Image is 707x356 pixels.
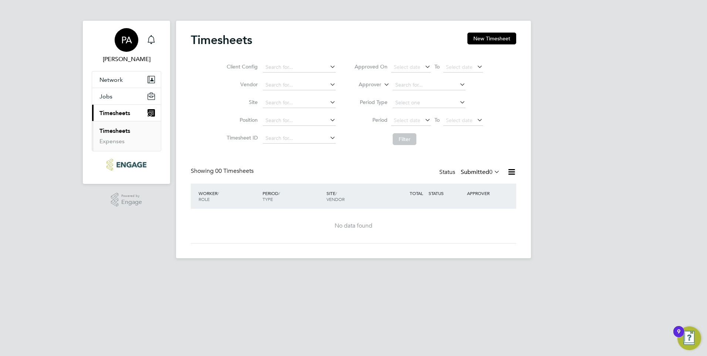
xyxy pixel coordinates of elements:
[263,80,336,90] input: Search for...
[99,76,123,83] span: Network
[99,93,112,100] span: Jobs
[677,326,701,350] button: Open Resource Center, 9 new notifications
[92,105,161,121] button: Timesheets
[92,159,161,171] a: Go to home page
[121,199,142,205] span: Engage
[92,88,161,104] button: Jobs
[92,28,161,64] a: PA[PERSON_NAME]
[393,80,466,90] input: Search for...
[263,62,336,73] input: Search for...
[410,190,423,196] span: TOTAL
[111,193,142,207] a: Powered byEngage
[263,98,336,108] input: Search for...
[393,98,466,108] input: Select one
[92,71,161,88] button: Network
[199,196,210,202] span: ROLE
[191,33,252,47] h2: Timesheets
[354,99,388,105] label: Period Type
[335,190,337,196] span: /
[263,115,336,126] input: Search for...
[467,33,516,44] button: New Timesheet
[446,64,473,70] span: Select date
[191,167,255,175] div: Showing
[83,21,170,184] nav: Main navigation
[432,115,442,125] span: To
[99,127,130,134] a: Timesheets
[121,35,132,45] span: PA
[99,138,125,145] a: Expenses
[677,332,680,341] div: 9
[465,187,504,200] div: APPROVER
[393,133,416,145] button: Filter
[263,196,273,202] span: TYPE
[224,63,258,70] label: Client Config
[224,81,258,88] label: Vendor
[224,134,258,141] label: Timesheet ID
[263,133,336,144] input: Search for...
[224,99,258,105] label: Site
[489,168,493,176] span: 0
[278,190,280,196] span: /
[432,62,442,71] span: To
[261,187,325,206] div: PERIOD
[354,117,388,123] label: Period
[217,190,219,196] span: /
[394,64,420,70] span: Select date
[197,187,261,206] div: WORKER
[99,110,130,117] span: Timesheets
[327,196,345,202] span: VENDOR
[325,187,389,206] div: SITE
[446,117,473,124] span: Select date
[215,167,254,175] span: 00 Timesheets
[106,159,146,171] img: ncclondon-logo-retina.png
[121,193,142,199] span: Powered by
[427,187,465,200] div: STATUS
[92,55,161,64] span: Parvez Akhtar
[461,168,500,176] label: Submitted
[224,117,258,123] label: Position
[92,121,161,151] div: Timesheets
[439,167,501,178] div: Status
[348,81,381,88] label: Approver
[354,63,388,70] label: Approved On
[394,117,420,124] span: Select date
[198,222,509,230] div: No data found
